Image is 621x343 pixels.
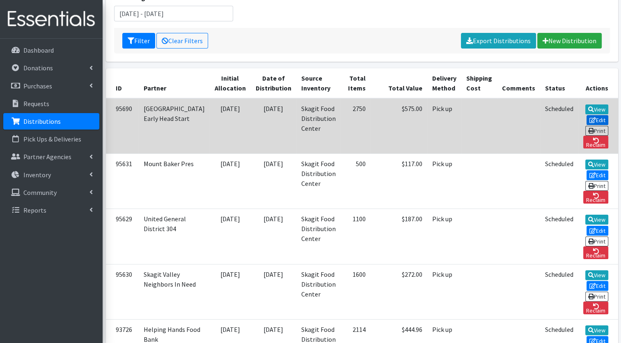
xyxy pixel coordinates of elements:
a: Reclaim [583,136,609,148]
th: Initial Allocation [210,68,251,98]
p: Reports [23,206,46,214]
a: Edit [587,226,609,236]
p: Pick Ups & Deliveries [23,135,81,143]
td: Scheduled [540,209,578,264]
a: Partner Agencies [3,148,99,165]
td: United General District 304 [139,209,210,264]
a: Dashboard [3,42,99,58]
button: Filter [122,33,155,49]
p: Donations [23,64,53,72]
td: [DATE] [210,98,251,154]
td: Pick up [427,209,461,264]
a: View [585,160,609,169]
p: Partner Agencies [23,153,71,161]
th: Comments [497,68,540,98]
p: Dashboard [23,46,54,54]
a: Print [585,236,609,246]
a: Edit [587,170,609,180]
td: $117.00 [371,153,427,209]
th: Date of Distribution [251,68,296,98]
td: [DATE] [251,264,296,319]
td: Skagit Food Distribution Center [296,264,341,319]
p: Distributions [23,117,61,125]
td: [DATE] [251,153,296,209]
p: Community [23,188,57,197]
th: Total Value [371,68,427,98]
a: View [585,270,609,280]
a: Reports [3,202,99,218]
td: Scheduled [540,153,578,209]
a: Purchases [3,78,99,94]
td: [DATE] [210,209,251,264]
a: Requests [3,95,99,112]
img: HumanEssentials [3,5,99,33]
th: Total Items [341,68,371,98]
a: Donations [3,60,99,76]
td: [DATE] [210,153,251,209]
th: Partner [139,68,210,98]
td: 500 [341,153,371,209]
td: [DATE] [251,98,296,154]
a: New Distribution [537,33,602,49]
a: Print [585,292,609,301]
a: View [585,104,609,114]
td: $187.00 [371,209,427,264]
td: 1100 [341,209,371,264]
td: Skagit Food Distribution Center [296,153,341,209]
td: Skagit Valley Neighbors In Need [139,264,210,319]
td: 95629 [106,209,139,264]
td: 95631 [106,153,139,209]
td: 2750 [341,98,371,154]
td: [GEOGRAPHIC_DATA] Early Head Start [139,98,210,154]
td: Pick up [427,264,461,319]
a: Export Distributions [461,33,536,49]
p: Purchases [23,82,52,90]
a: Edit [587,115,609,125]
td: $575.00 [371,98,427,154]
td: Pick up [427,98,461,154]
th: Status [540,68,578,98]
td: Scheduled [540,98,578,154]
td: Skagit Food Distribution Center [296,98,341,154]
a: View [585,215,609,225]
th: Delivery Method [427,68,461,98]
th: Shipping Cost [461,68,497,98]
a: Clear Filters [156,33,208,49]
a: View [585,325,609,335]
p: Inventory [23,171,51,179]
td: 95630 [106,264,139,319]
td: 95690 [106,98,139,154]
td: 1600 [341,264,371,319]
td: Scheduled [540,264,578,319]
a: Inventory [3,167,99,183]
a: Reclaim [583,246,609,259]
th: Actions [578,68,619,98]
a: Reclaim [583,301,609,314]
a: Print [585,181,609,191]
a: Print [585,126,609,136]
td: Pick up [427,153,461,209]
a: Pick Ups & Deliveries [3,131,99,147]
th: Source Inventory [296,68,341,98]
td: [DATE] [210,264,251,319]
td: [DATE] [251,209,296,264]
a: Edit [587,281,609,291]
td: $272.00 [371,264,427,319]
td: Skagit Food Distribution Center [296,209,341,264]
input: January 1, 2011 - December 31, 2011 [114,6,234,21]
td: Mount Baker Pres [139,153,210,209]
a: Distributions [3,113,99,130]
a: Community [3,184,99,201]
th: ID [106,68,139,98]
p: Requests [23,100,49,108]
a: Reclaim [583,191,609,204]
